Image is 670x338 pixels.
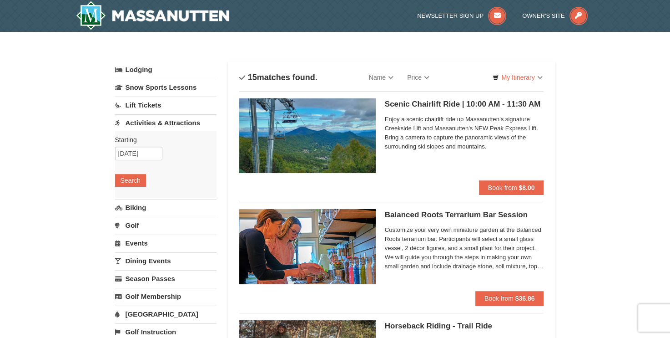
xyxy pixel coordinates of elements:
a: Lodging [115,61,217,78]
span: Book from [484,295,514,302]
a: Price [400,68,436,87]
h5: Balanced Roots Terrarium Bar Session [385,210,544,220]
a: Newsletter Sign Up [417,12,506,19]
h5: Scenic Chairlift Ride | 10:00 AM - 11:30 AM [385,100,544,109]
button: Book from $8.00 [479,180,544,195]
a: Massanutten Resort [76,1,230,30]
strong: $8.00 [519,184,534,191]
span: Newsletter Sign Up [417,12,484,19]
a: Golf [115,217,217,234]
a: Snow Sports Lessons [115,79,217,96]
span: 15 [248,73,257,82]
a: My Itinerary [487,71,548,84]
a: Golf Membership [115,288,217,305]
h4: matches found. [239,73,317,82]
a: Events [115,235,217,251]
button: Search [115,174,146,187]
span: Owner's Site [522,12,565,19]
img: 18871151-30-393e4332.jpg [239,209,376,284]
strong: $36.86 [515,295,535,302]
a: Season Passes [115,270,217,287]
img: 24896431-1-a2e2611b.jpg [239,98,376,173]
button: Book from $36.86 [475,291,544,306]
a: Activities & Attractions [115,114,217,131]
a: Owner's Site [522,12,588,19]
a: Name [362,68,400,87]
span: Customize your very own miniature garden at the Balanced Roots terrarium bar. Participants will s... [385,225,544,271]
a: Dining Events [115,252,217,269]
span: Book from [488,184,517,191]
h5: Horseback Riding - Trail Ride [385,322,544,331]
span: Enjoy a scenic chairlift ride up Massanutten’s signature Creekside Lift and Massanutten's NEW Pea... [385,115,544,151]
a: [GEOGRAPHIC_DATA] [115,306,217,323]
a: Lift Tickets [115,97,217,113]
a: Biking [115,199,217,216]
label: Starting [115,135,210,144]
img: Massanutten Resort Logo [76,1,230,30]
